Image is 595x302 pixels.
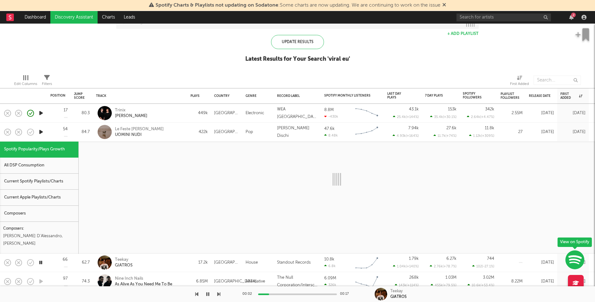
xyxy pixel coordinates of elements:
[463,92,485,99] div: Spotify Followers
[74,278,90,285] div: 74.3
[246,278,265,285] div: Alternative
[442,3,446,8] span: Dismiss
[246,128,253,136] div: Pop
[571,13,576,17] div: 2
[534,75,581,85] input: Search...
[529,94,551,98] div: Release Date
[409,107,419,111] div: 43.1k
[96,94,181,98] div: Track
[430,115,456,119] div: 35.4k ( +30.1 % )
[387,92,409,99] div: Last Day Plays
[74,92,85,100] div: Jump Score
[430,264,456,268] div: 2.76k ( +78.7 % )
[115,276,172,287] a: Nine Inch NailsAs Alive As You Need Me To Be
[190,109,208,117] div: 449k
[469,134,494,138] div: 1.12k ( +309 % )
[560,109,586,117] div: [DATE]
[529,128,554,136] div: [DATE]
[156,3,440,8] span: : Some charts are now updating. We are continuing to work on the issue
[393,264,419,268] div: 1.04k ( +140 % )
[456,14,551,21] input: Search for artists
[50,94,65,98] div: Position
[63,277,68,281] div: 97
[324,94,371,98] div: Spotify Monthly Listeners
[214,259,239,266] div: [GEOGRAPHIC_DATA]
[115,132,164,138] div: UOMINI NUDI
[214,128,239,136] div: [GEOGRAPHIC_DATA]
[390,288,403,294] div: Teekay
[115,282,172,287] div: As Alive As You Need Me To Be
[277,125,318,140] div: [PERSON_NAME] Dischi
[20,11,50,24] a: Dashboard
[324,127,335,131] div: 47.6k
[214,109,239,117] div: [GEOGRAPHIC_DATA]
[277,106,318,121] div: WEA [GEOGRAPHIC_DATA]
[431,283,456,287] div: 455k ( +79.5 % )
[425,94,447,98] div: 7 Day Plays
[277,94,315,98] div: Record Label
[277,259,311,266] div: Standout Records
[115,113,147,119] div: [PERSON_NAME]
[529,259,554,266] div: [DATE]
[529,109,554,117] div: [DATE]
[324,133,338,137] div: 8.48k
[560,278,586,285] div: [DATE]
[393,115,419,119] div: 25.4k ( +144 % )
[64,108,68,112] div: 17
[324,283,336,287] div: 326k
[190,128,208,136] div: 422k
[353,124,381,140] svg: Chart title
[529,278,554,285] div: [DATE]
[63,258,68,262] div: 66
[115,108,147,119] a: Trinix[PERSON_NAME]
[277,274,318,289] div: The Null Corporation/Interscope Records
[324,257,334,261] div: 10.8k
[190,278,208,285] div: 6.85M
[214,94,236,98] div: Country
[119,11,139,24] a: Leads
[395,283,419,287] div: 143k ( +114 % )
[408,126,419,130] div: 7.94k
[472,264,494,268] div: 102 ( -27.1 % )
[409,257,419,261] div: 1.79k
[353,274,381,289] svg: Chart title
[115,126,164,132] div: Le Feste [PERSON_NAME]
[393,134,419,138] div: 4.93k ( +164 % )
[467,115,494,119] div: 2.64k ( +4.47 % )
[324,264,336,268] div: 6.8k
[510,80,529,88] div: First Added
[324,276,336,280] div: 6.09M
[115,276,172,282] div: Nine Inch Nails
[467,283,494,287] div: 10.6k ( +53.4 % )
[42,72,52,91] div: Filters
[74,259,90,266] div: 62.7
[390,294,407,300] div: GIATROS
[242,290,255,298] div: 00:02
[560,92,582,100] div: First Added
[324,108,334,112] div: 8.8M
[560,128,586,136] div: [DATE]
[74,109,90,117] div: 80.3
[190,94,200,98] div: Plays
[510,72,529,91] div: First Added
[63,127,68,131] div: 54
[485,126,494,130] div: 11.8k
[246,109,264,117] div: Electronic
[42,80,52,88] div: Filters
[246,94,268,98] div: Genre
[446,126,456,130] div: 27.6k
[3,225,75,232] div: Composers:
[246,259,258,266] div: House
[558,238,592,247] div: View on Spotify
[353,105,381,121] svg: Chart title
[214,278,257,285] div: [GEOGRAPHIC_DATA]
[271,35,324,49] div: Update Results
[446,257,456,261] div: 6.27k
[74,128,90,136] div: 84.7
[447,32,479,36] button: + Add Playlist
[340,290,353,298] div: 00:17
[433,134,456,138] div: 11.7k ( +74 % )
[569,15,574,20] button: 2
[501,109,523,117] div: 2.55M
[50,11,98,24] a: Discovery Assistant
